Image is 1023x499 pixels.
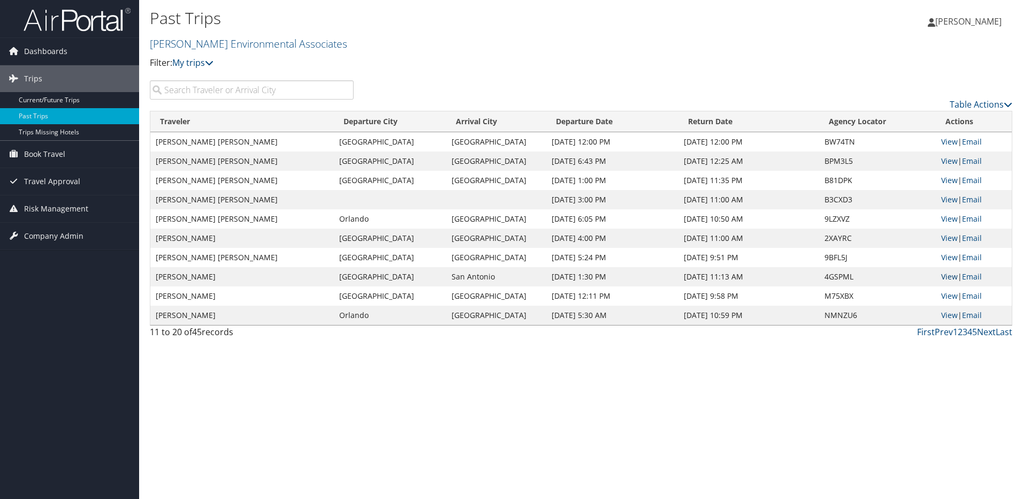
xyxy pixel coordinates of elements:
[150,56,725,70] p: Filter:
[446,111,546,132] th: Arrival City: activate to sort column ascending
[546,190,678,209] td: [DATE] 3:00 PM
[334,132,447,152] td: [GEOGRAPHIC_DATA]
[962,175,982,185] a: Email
[678,171,819,190] td: [DATE] 11:35 PM
[446,171,546,190] td: [GEOGRAPHIC_DATA]
[936,248,1012,267] td: |
[678,111,819,132] th: Return Date: activate to sort column ascending
[941,194,958,205] a: View
[678,209,819,229] td: [DATE] 10:50 AM
[819,132,936,152] td: BW74TN
[334,209,447,229] td: Orlando
[192,326,202,338] span: 45
[936,229,1012,248] td: |
[334,248,447,267] td: [GEOGRAPHIC_DATA]
[963,326,967,338] a: 3
[917,326,935,338] a: First
[24,141,65,168] span: Book Travel
[150,171,334,190] td: [PERSON_NAME] [PERSON_NAME]
[941,233,958,243] a: View
[928,5,1012,37] a: [PERSON_NAME]
[941,137,958,147] a: View
[546,209,678,229] td: [DATE] 6:05 PM
[334,286,447,306] td: [GEOGRAPHIC_DATA]
[819,306,936,325] td: NMNZU6
[24,168,80,195] span: Travel Approval
[819,190,936,209] td: B3CXD3
[819,111,936,132] th: Agency Locator: activate to sort column ascending
[546,111,678,132] th: Departure Date: activate to sort column ascending
[962,233,982,243] a: Email
[24,65,42,92] span: Trips
[150,111,334,132] th: Traveler: activate to sort column ascending
[678,306,819,325] td: [DATE] 10:59 PM
[977,326,996,338] a: Next
[972,326,977,338] a: 5
[678,132,819,152] td: [DATE] 12:00 PM
[819,286,936,306] td: M75XBX
[334,267,447,286] td: [GEOGRAPHIC_DATA]
[446,132,546,152] td: [GEOGRAPHIC_DATA]
[936,152,1012,171] td: |
[446,286,546,306] td: [GEOGRAPHIC_DATA]
[24,195,88,222] span: Risk Management
[150,286,334,306] td: [PERSON_NAME]
[334,111,447,132] th: Departure City: activate to sort column ascending
[678,267,819,286] td: [DATE] 11:13 AM
[962,137,982,147] a: Email
[936,306,1012,325] td: |
[150,267,334,286] td: [PERSON_NAME]
[819,209,936,229] td: 9LZXVZ
[935,16,1002,27] span: [PERSON_NAME]
[150,306,334,325] td: [PERSON_NAME]
[958,326,963,338] a: 2
[24,223,83,249] span: Company Admin
[936,190,1012,209] td: |
[446,209,546,229] td: [GEOGRAPHIC_DATA]
[546,267,678,286] td: [DATE] 1:30 PM
[936,286,1012,306] td: |
[936,209,1012,229] td: |
[24,7,131,32] img: airportal-logo.png
[546,306,678,325] td: [DATE] 5:30 AM
[819,267,936,286] td: 4GSPML
[941,271,958,282] a: View
[962,291,982,301] a: Email
[962,252,982,262] a: Email
[962,156,982,166] a: Email
[936,111,1012,132] th: Actions
[546,286,678,306] td: [DATE] 12:11 PM
[546,152,678,171] td: [DATE] 6:43 PM
[172,57,213,69] a: My trips
[941,156,958,166] a: View
[967,326,972,338] a: 4
[150,326,354,344] div: 11 to 20 of records
[678,248,819,267] td: [DATE] 9:51 PM
[150,190,334,209] td: [PERSON_NAME] [PERSON_NAME]
[546,229,678,248] td: [DATE] 4:00 PM
[150,36,350,51] a: [PERSON_NAME] Environmental Associates
[936,132,1012,152] td: |
[150,209,334,229] td: [PERSON_NAME] [PERSON_NAME]
[935,326,953,338] a: Prev
[334,306,447,325] td: Orlando
[962,214,982,224] a: Email
[941,214,958,224] a: View
[446,267,546,286] td: San Antonio
[941,310,958,320] a: View
[24,38,67,65] span: Dashboards
[941,291,958,301] a: View
[941,175,958,185] a: View
[678,190,819,209] td: [DATE] 11:00 AM
[150,229,334,248] td: [PERSON_NAME]
[446,248,546,267] td: [GEOGRAPHIC_DATA]
[950,99,1012,110] a: Table Actions
[150,7,725,29] h1: Past Trips
[150,132,334,152] td: [PERSON_NAME] [PERSON_NAME]
[446,152,546,171] td: [GEOGRAPHIC_DATA]
[962,310,982,320] a: Email
[150,80,354,100] input: Search Traveler or Arrival City
[962,194,982,205] a: Email
[150,248,334,267] td: [PERSON_NAME] [PERSON_NAME]
[334,229,447,248] td: [GEOGRAPHIC_DATA]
